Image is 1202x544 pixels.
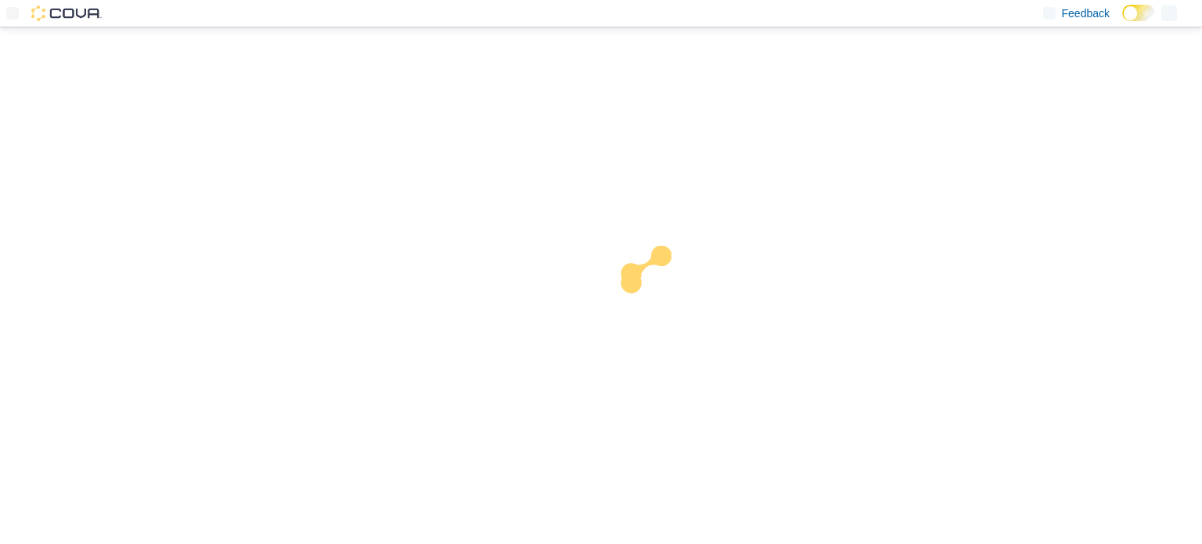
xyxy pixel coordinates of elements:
span: Feedback [1062,5,1110,21]
input: Dark Mode [1122,5,1155,21]
img: cova-loader [601,234,718,351]
img: Cova [31,5,102,21]
span: Dark Mode [1122,21,1123,22]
